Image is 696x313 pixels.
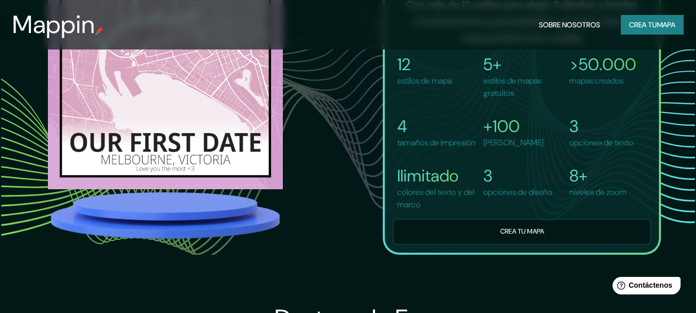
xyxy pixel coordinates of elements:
font: Crea tu mapa [500,227,544,236]
font: Mappin [12,8,95,41]
font: 3 [569,116,579,137]
font: estilos de mapas gratuitos [483,75,541,98]
font: mapa [657,20,675,29]
font: 4 [397,116,407,137]
font: >50.000 [569,54,636,75]
font: [PERSON_NAME] [483,137,544,148]
font: 12 [397,54,411,75]
font: estilos de mapa [397,75,452,86]
font: +100 [483,116,520,137]
font: colores del texto y del marco [397,187,474,210]
font: tamaños de impresión [397,137,476,148]
font: Crea tu [629,20,657,29]
font: opciones de diseño [483,187,552,197]
font: 5+ [483,54,502,75]
font: opciones de texto [569,137,633,148]
iframe: Lanzador de widgets de ayuda [604,273,685,302]
img: platform.png [48,189,283,241]
font: mapas creados [569,75,623,86]
font: Ilimitado [397,165,459,187]
font: 8+ [569,165,588,187]
font: Sobre nosotros [539,20,600,29]
font: niveles de zoom [569,187,626,197]
font: 3 [483,165,493,187]
button: Sobre nosotros [535,15,604,35]
button: Crea tumapa [621,15,684,35]
button: Crea tu mapa [393,219,651,244]
img: pin de mapeo [95,27,104,35]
